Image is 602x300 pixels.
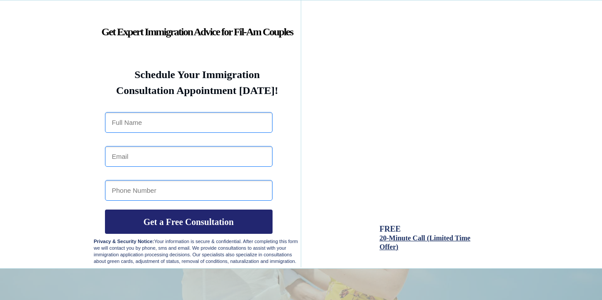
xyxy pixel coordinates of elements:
[105,210,273,234] button: Get a Free Consultation
[94,239,154,244] strong: Privacy & Security Notice:
[94,239,298,264] span: Your information is secure & confidential. After completing this form we will contact you by phon...
[105,112,273,133] input: Full Name
[135,69,260,80] strong: Schedule Your Immigration
[105,217,273,227] span: Get a Free Consultation
[105,146,273,167] input: Email
[380,225,401,233] span: FREE
[101,26,293,37] strong: Get Expert Immigration Advice for Fil-Am Couples
[380,235,471,251] a: 20-Minute Call (Limited Time Offer)
[105,180,273,201] input: Phone Number
[380,234,471,251] span: 20-Minute Call (Limited Time Offer)
[116,85,278,96] strong: Consultation Appointment [DATE]!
